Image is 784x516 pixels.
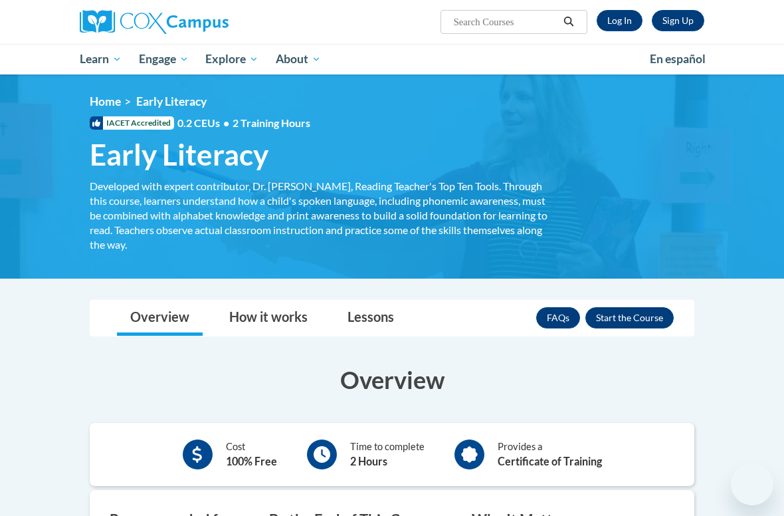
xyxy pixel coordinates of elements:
div: Provides a [498,440,602,469]
a: Explore [197,44,267,74]
a: Home [90,94,121,108]
img: Cox Campus [80,10,229,34]
span: 2 Training Hours [233,116,310,129]
a: Overview [117,301,203,336]
button: Enroll [585,307,674,328]
b: Certificate of Training [498,455,602,467]
span: Explore [205,51,258,67]
div: Developed with expert contributor, Dr. [PERSON_NAME], Reading Teacher's Top Ten Tools. Through th... [90,179,548,252]
span: About [276,51,321,67]
a: En español [641,45,714,73]
input: Search Courses [452,14,559,30]
span: En español [650,52,706,66]
b: 2 Hours [350,455,387,467]
span: Engage [139,51,189,67]
span: 0.2 CEUs [177,116,310,130]
span: • [223,116,229,129]
a: About [267,44,330,74]
a: Learn [71,44,130,74]
div: Time to complete [350,440,425,469]
a: Log In [597,10,642,31]
span: Early Literacy [90,137,268,172]
iframe: Button to launch messaging window [731,463,773,505]
b: 100% Free [226,455,277,467]
button: Search [559,14,579,30]
a: FAQs [536,307,580,328]
span: Early Literacy [136,94,207,108]
a: Register [652,10,704,31]
div: Main menu [70,44,714,74]
div: Cost [226,440,277,469]
h3: Overview [90,363,694,396]
span: Learn [80,51,122,67]
a: Engage [130,44,197,74]
span: IACET Accredited [90,116,174,130]
a: How it works [216,301,321,336]
a: Cox Campus [80,10,274,34]
a: Lessons [334,301,407,336]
